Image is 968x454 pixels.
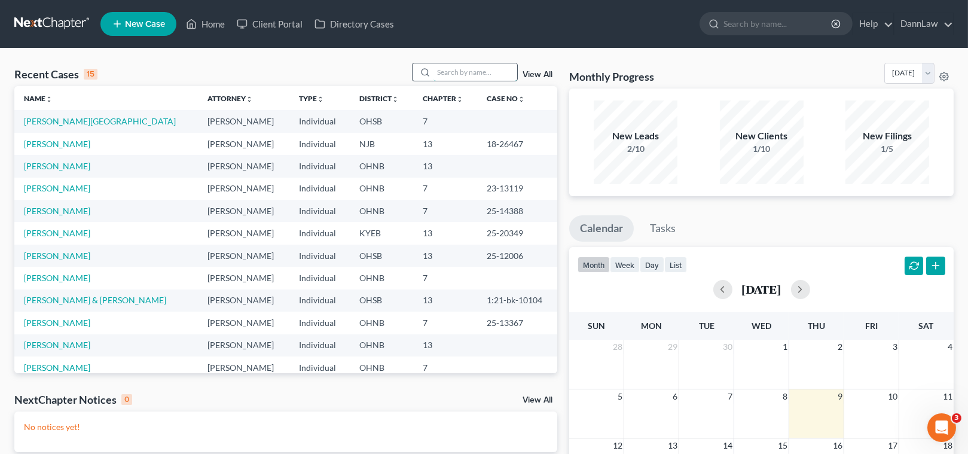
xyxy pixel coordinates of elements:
button: week [610,257,640,273]
button: list [664,257,687,273]
td: [PERSON_NAME] [198,334,289,357]
td: Individual [289,245,350,267]
a: [PERSON_NAME] & [PERSON_NAME] [24,295,166,305]
td: KYEB [350,222,413,244]
a: View All [523,71,552,79]
span: 13 [667,438,679,453]
div: 1/10 [720,143,804,155]
i: unfold_more [518,96,525,103]
h3: Monthly Progress [569,69,654,84]
span: 18 [942,438,954,453]
td: NJB [350,133,413,155]
span: 9 [836,389,844,404]
a: Case Nounfold_more [487,94,525,103]
td: 13 [413,133,477,155]
div: New Clients [720,129,804,143]
td: Individual [289,200,350,222]
a: Nameunfold_more [24,94,53,103]
i: unfold_more [45,96,53,103]
span: Tue [699,321,714,331]
td: OHNB [350,200,413,222]
td: OHSB [350,110,413,132]
td: Individual [289,357,350,379]
span: 7 [726,389,734,404]
span: 10 [887,389,899,404]
span: 28 [612,340,624,354]
td: OHNB [350,312,413,334]
a: [PERSON_NAME] [24,183,90,193]
i: unfold_more [392,96,399,103]
span: New Case [125,20,165,29]
td: [PERSON_NAME] [198,290,289,312]
td: [PERSON_NAME] [198,178,289,200]
td: Individual [289,133,350,155]
a: Help [853,13,893,35]
span: 1 [781,340,789,354]
td: Individual [289,110,350,132]
span: Sun [588,321,606,331]
td: 7 [413,312,477,334]
a: [PERSON_NAME] [24,251,90,261]
iframe: Intercom live chat [927,413,956,442]
a: [PERSON_NAME] [24,161,90,171]
a: [PERSON_NAME] [24,139,90,149]
td: 13 [413,222,477,244]
a: Chapterunfold_more [423,94,463,103]
div: 15 [84,69,97,80]
a: Attorneyunfold_more [207,94,253,103]
span: 2 [836,340,844,354]
div: NextChapter Notices [14,392,132,407]
td: 25-13367 [477,312,557,334]
td: Individual [289,312,350,334]
i: unfold_more [456,96,463,103]
td: 23-13119 [477,178,557,200]
i: unfold_more [317,96,324,103]
span: 6 [671,389,679,404]
a: Tasks [639,215,686,242]
span: 4 [946,340,954,354]
span: Wed [752,321,771,331]
td: 7 [413,267,477,289]
div: 0 [121,394,132,405]
td: 13 [413,334,477,357]
td: 7 [413,110,477,132]
span: Fri [865,321,878,331]
td: Individual [289,267,350,289]
td: OHNB [350,334,413,357]
a: Client Portal [231,13,309,35]
td: OHNB [350,178,413,200]
td: OHNB [350,267,413,289]
td: 1:21-bk-10104 [477,290,557,312]
a: [PERSON_NAME] [24,206,90,216]
div: New Filings [845,129,929,143]
td: 25-20349 [477,222,557,244]
span: Thu [808,321,825,331]
button: month [578,257,610,273]
td: Individual [289,290,350,312]
a: DannLaw [894,13,953,35]
td: [PERSON_NAME] [198,312,289,334]
a: Directory Cases [309,13,400,35]
div: 1/5 [845,143,929,155]
input: Search by name... [723,13,833,35]
span: 30 [722,340,734,354]
span: 11 [942,389,954,404]
a: Home [180,13,231,35]
td: 18-26467 [477,133,557,155]
td: 13 [413,290,477,312]
a: Districtunfold_more [359,94,399,103]
a: [PERSON_NAME][GEOGRAPHIC_DATA] [24,116,176,126]
span: 29 [667,340,679,354]
td: 7 [413,200,477,222]
span: Mon [641,321,662,331]
td: OHSB [350,290,413,312]
span: 3 [891,340,899,354]
span: 17 [887,438,899,453]
td: OHNB [350,155,413,177]
a: [PERSON_NAME] [24,318,90,328]
a: [PERSON_NAME] [24,340,90,350]
a: [PERSON_NAME] [24,273,90,283]
a: [PERSON_NAME] [24,228,90,238]
td: Individual [289,178,350,200]
td: Individual [289,222,350,244]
